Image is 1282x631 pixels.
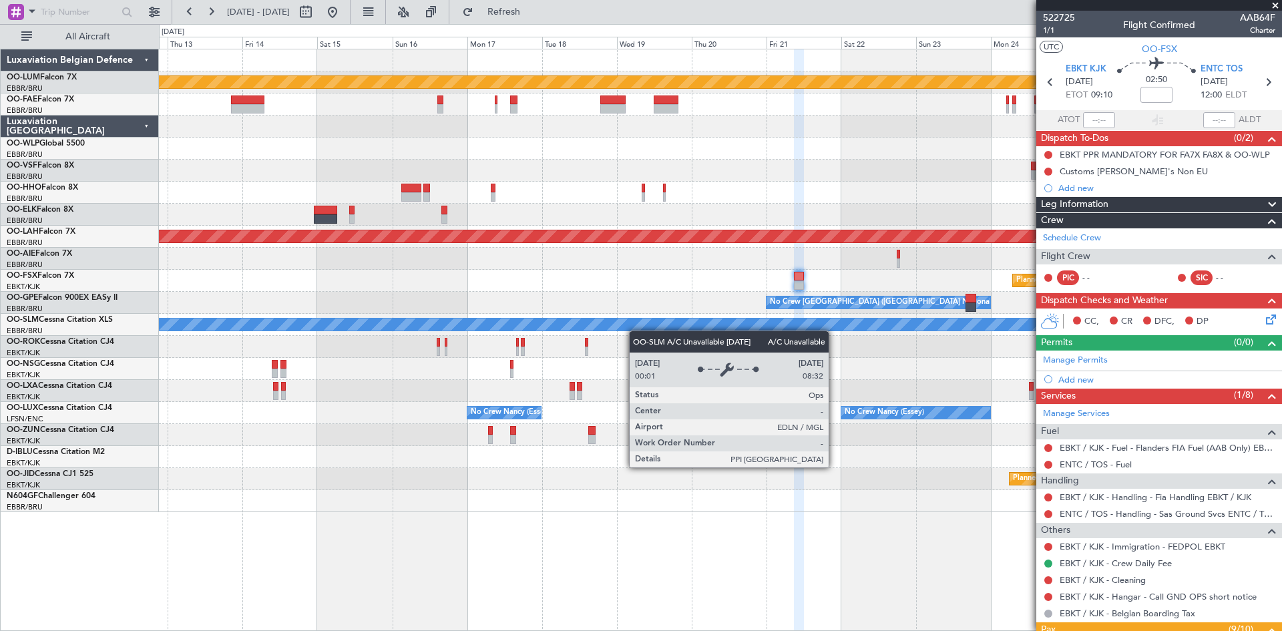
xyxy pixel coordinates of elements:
[7,382,112,390] a: OO-LXACessna Citation CJ4
[1240,25,1275,36] span: Charter
[7,95,37,103] span: OO-FAE
[7,470,93,478] a: OO-JIDCessna CJ1 525
[7,492,95,500] a: N604GFChallenger 604
[1041,473,1079,489] span: Handling
[7,326,43,336] a: EBBR/BRU
[7,294,38,302] span: OO-GPE
[7,184,41,192] span: OO-HHO
[7,392,40,402] a: EBKT/KJK
[1058,374,1275,385] div: Add new
[1041,389,1076,404] span: Services
[7,448,105,456] a: D-IBLUCessna Citation M2
[7,206,37,214] span: OO-ELK
[168,37,242,49] div: Thu 13
[1041,131,1108,146] span: Dispatch To-Dos
[916,37,991,49] div: Sun 23
[35,32,141,41] span: All Aircraft
[7,73,77,81] a: OO-LUMFalcon 7X
[7,316,113,324] a: OO-SLMCessna Citation XLS
[317,37,392,49] div: Sat 15
[1041,523,1070,538] span: Others
[1191,270,1213,285] div: SIC
[1216,272,1246,284] div: - -
[7,426,114,434] a: OO-ZUNCessna Citation CJ4
[1066,63,1106,76] span: EBKT KJK
[7,458,40,468] a: EBKT/KJK
[1060,149,1270,160] div: EBKT PPR MANDATORY FOR FA7X FA8X & OO-WLP
[1201,75,1228,89] span: [DATE]
[542,37,617,49] div: Tue 18
[7,83,43,93] a: EBBR/BRU
[1041,335,1072,351] span: Permits
[1060,508,1275,519] a: ENTC / TOS - Handling - Sas Ground Svcs ENTC / TOS
[7,316,39,324] span: OO-SLM
[7,360,114,368] a: OO-NSGCessna Citation CJ4
[7,140,39,148] span: OO-WLP
[7,348,40,358] a: EBKT/KJK
[1041,424,1059,439] span: Fuel
[7,502,43,512] a: EBBR/BRU
[7,426,40,434] span: OO-ZUN
[1058,114,1080,127] span: ATOT
[15,26,145,47] button: All Aircraft
[7,436,40,446] a: EBKT/KJK
[1154,315,1174,329] span: DFC,
[7,404,38,412] span: OO-LUX
[1201,63,1243,76] span: ENTC TOS
[393,37,467,49] div: Sun 16
[1240,11,1275,25] span: AAB64F
[7,228,39,236] span: OO-LAH
[7,272,74,280] a: OO-FSXFalcon 7X
[1201,89,1222,102] span: 12:00
[7,304,43,314] a: EBBR/BRU
[41,2,118,22] input: Trip Number
[7,184,78,192] a: OO-HHOFalcon 8X
[1121,315,1132,329] span: CR
[7,206,73,214] a: OO-ELKFalcon 8X
[1083,112,1115,128] input: --:--
[7,150,43,160] a: EBBR/BRU
[456,1,536,23] button: Refresh
[7,370,40,380] a: EBKT/KJK
[1060,574,1146,586] a: EBKT / KJK - Cleaning
[1084,315,1099,329] span: CC,
[1041,213,1064,228] span: Crew
[7,448,33,456] span: D-IBLU
[7,228,75,236] a: OO-LAHFalcon 7X
[1123,18,1195,32] div: Flight Confirmed
[1060,608,1195,619] a: EBKT / KJK - Belgian Boarding Tax
[1091,89,1112,102] span: 09:10
[841,37,916,49] div: Sat 22
[1060,491,1251,503] a: EBKT / KJK - Handling - Fia Handling EBKT / KJK
[1066,75,1093,89] span: [DATE]
[7,282,40,292] a: EBKT/KJK
[1043,407,1110,421] a: Manage Services
[7,492,38,500] span: N604GF
[7,272,37,280] span: OO-FSX
[1146,73,1167,87] span: 02:50
[1057,270,1079,285] div: PIC
[1043,232,1101,245] a: Schedule Crew
[7,238,43,248] a: EBBR/BRU
[7,414,43,424] a: LFSN/ENC
[1016,270,1172,290] div: Planned Maint Kortrijk-[GEOGRAPHIC_DATA]
[845,403,924,423] div: No Crew Nancy (Essey)
[7,162,74,170] a: OO-VSFFalcon 8X
[1234,131,1253,145] span: (0/2)
[770,292,994,312] div: No Crew [GEOGRAPHIC_DATA] ([GEOGRAPHIC_DATA] National)
[1234,388,1253,402] span: (1/8)
[7,250,35,258] span: OO-AIE
[1060,558,1172,569] a: EBKT / KJK - Crew Daily Fee
[7,216,43,226] a: EBBR/BRU
[1060,541,1225,552] a: EBKT / KJK - Immigration - FEDPOL EBKT
[7,106,43,116] a: EBBR/BRU
[7,260,43,270] a: EBBR/BRU
[471,403,550,423] div: No Crew Nancy (Essey)
[1142,42,1177,56] span: OO-FSX
[1043,354,1108,367] a: Manage Permits
[7,250,72,258] a: OO-AIEFalcon 7X
[7,480,40,490] a: EBKT/KJK
[1060,442,1275,453] a: EBKT / KJK - Fuel - Flanders FIA Fuel (AAB Only) EBKT / KJK
[7,95,74,103] a: OO-FAEFalcon 7X
[467,37,542,49] div: Mon 17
